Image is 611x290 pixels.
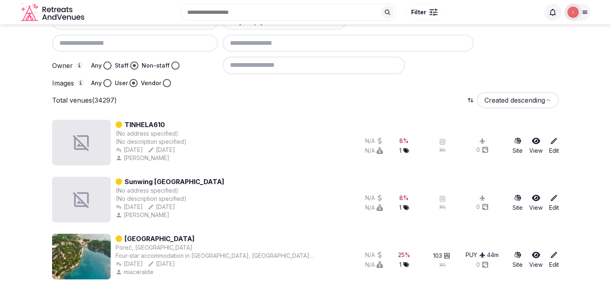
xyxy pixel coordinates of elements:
button: N/A [365,261,383,269]
a: View [529,137,543,155]
button: N/A [365,194,383,202]
button: 44m [487,251,499,259]
div: 44 m [487,251,499,259]
button: [DATE] [148,203,175,211]
button: Owner [76,62,83,68]
button: 0 [477,203,488,211]
button: 1 [400,261,409,269]
button: 0 [477,261,488,269]
button: Filter [406,4,443,20]
button: 8% [400,194,409,202]
label: Staff [115,62,129,70]
button: 0 [477,146,488,154]
a: Site [512,194,523,212]
button: [DATE] [148,146,175,154]
a: Edit [549,251,559,269]
a: Site [512,251,523,269]
div: (No description specified) [116,195,224,203]
button: N/A [365,137,383,145]
a: Visit the homepage [21,3,86,22]
a: TINHELA610 [125,120,165,130]
p: Total venues (34297) [52,96,117,105]
button: N/A [365,204,383,212]
button: 8% [400,137,409,145]
button: [PERSON_NAME] [116,154,171,162]
span: 103 [433,252,442,260]
label: Images [52,79,85,87]
a: [GEOGRAPHIC_DATA] [125,234,195,244]
a: Sunwing [GEOGRAPHIC_DATA] [125,177,224,187]
button: miaceralde [116,268,155,276]
label: Any [91,62,102,70]
button: N/A [365,251,383,259]
div: Four-star accommodation in [GEOGRAPHIC_DATA], [GEOGRAPHIC_DATA] Embodying the simplicity and comf... [116,252,336,260]
label: User [115,79,128,87]
button: 1 [400,204,409,212]
div: 8 % [400,194,409,202]
button: Images [77,79,84,86]
a: Edit [549,137,559,155]
a: Edit [549,194,559,212]
button: PUY [466,251,486,259]
label: Non-staff [142,62,170,70]
button: [DATE] [116,260,143,268]
div: 8 % [400,137,409,145]
div: 25 % [398,251,410,259]
button: 25% [398,251,410,259]
img: Featured image for Villa Galijot Plava Laguna [52,234,111,279]
button: [DATE] [116,203,143,211]
button: (No address specified) [116,130,178,138]
label: Vendor [141,79,161,87]
a: View [529,194,543,212]
button: [DATE] [148,260,175,268]
a: Site [512,137,523,155]
label: Any [91,79,102,87]
button: Poreč, [GEOGRAPHIC_DATA] [116,244,193,252]
button: [DATE] [116,146,143,154]
button: (No address specified) [116,187,178,195]
button: [PERSON_NAME] [116,211,171,219]
button: 103 [433,252,450,260]
span: Filter [411,8,426,16]
a: View [529,251,543,269]
button: 1 [400,147,409,155]
label: Owner [52,62,85,69]
img: Irene Gonzales [567,7,579,18]
div: (No description specified) [116,138,186,146]
button: N/A [365,147,383,155]
svg: Retreats and Venues company logo [21,3,86,22]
